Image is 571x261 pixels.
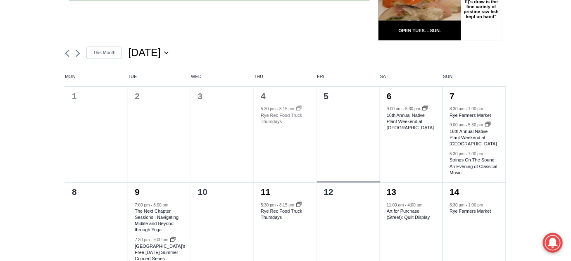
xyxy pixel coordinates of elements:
span: - [151,238,152,242]
a: Next month [76,50,80,57]
time: 9:00 am [387,107,402,112]
time: 10 [198,187,207,197]
time: 2 [135,91,140,101]
span: - [405,203,407,208]
a: 14 [450,187,459,197]
time: 7:00 pm [468,152,483,156]
a: Rye Farmers Market [450,113,491,118]
button: Click to toggle datepicker [128,45,169,60]
a: Rye Rec Food Truck Thursdays [261,113,302,124]
time: 5:30 pm [468,123,483,128]
div: Friday [317,74,380,86]
div: Saturday [380,74,443,86]
time: 8:00 pm [153,203,168,208]
time: 9:00 pm [153,238,168,242]
a: Rye Farmers Market [450,209,491,214]
a: 16th Annual Native Plant Weekend at [GEOGRAPHIC_DATA] [450,129,497,147]
span: - [466,203,467,208]
span: - [466,107,467,112]
div: "[PERSON_NAME]'s draw is the fine variety of pristine raw fish kept on hand" [85,52,121,99]
time: 3 [198,91,203,101]
time: 8:15 pm [279,107,294,112]
time: 4:00 pm [408,203,423,208]
a: Rye Rec Food Truck Thursdays [261,209,302,221]
a: Click to select the current month [86,47,122,59]
a: 6 [387,91,392,101]
time: 5:30 pm [450,152,464,156]
span: Thu [254,74,317,80]
time: 5:30 pm [261,203,276,208]
div: Wednesday [191,74,254,86]
a: Strings On The Sound: An Evening of Classical Music [450,157,497,175]
time: 7:30 pm [135,238,150,242]
time: 8:30 am [450,203,464,208]
a: Art for Purchase (Street): Quilt Display [387,209,430,221]
a: 11 [261,187,270,197]
time: 11:00 am [387,203,404,208]
time: 8:30 am [450,107,464,112]
a: 9 [135,187,140,197]
a: 16th Annual Native Plant Weekend at [GEOGRAPHIC_DATA] [387,113,434,130]
span: - [466,123,467,128]
span: - [277,107,278,112]
div: Tuesday [128,74,191,86]
time: 8 [72,187,77,197]
time: 5:30 pm [405,107,420,112]
time: 1 [72,91,77,101]
span: Fri [317,74,380,80]
span: Wed [191,74,254,80]
span: Intern @ [DOMAIN_NAME] [216,82,383,101]
span: Tue [128,74,191,80]
a: Intern @ [DOMAIN_NAME] [199,80,400,103]
span: - [277,203,278,208]
a: Open Tues. - Sun. [PHONE_NUMBER] [0,83,83,103]
a: Previous month [65,50,69,57]
time: 1:00 pm [468,107,483,112]
span: - [151,203,152,208]
time: 8:15 pm [279,203,294,208]
span: [DATE] [128,45,161,60]
span: Open Tues. - Sun. [PHONE_NUMBER] [2,85,81,116]
span: Mon [65,74,128,80]
span: Sun [443,74,506,80]
span: - [466,152,467,156]
div: Thursday [254,74,317,86]
div: Monday [65,74,128,86]
time: 7:00 pm [135,203,150,208]
a: The Next Chapter Sessions : Navigating Midlife and Beyond through Yoga [135,209,178,233]
div: Sunday [443,74,506,86]
span: Sat [380,74,443,80]
time: 12 [324,187,333,197]
a: 4 [261,91,266,101]
a: 7 [450,91,454,101]
div: "We would have speakers with experience in local journalism speak to us about their experiences a... [209,0,390,80]
time: 9:00 am [450,123,464,128]
span: - [403,107,404,112]
a: 13 [387,187,396,197]
time: 1:00 pm [468,203,483,208]
time: 5 [324,91,329,101]
time: 5:30 pm [261,107,276,112]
